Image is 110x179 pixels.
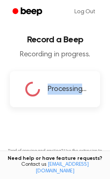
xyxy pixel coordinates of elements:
[67,3,103,21] a: Log Out
[6,50,104,59] p: Recording in progress.
[4,162,106,175] span: Contact us
[7,5,49,19] a: Beep
[6,35,104,44] h1: Record a Beep
[6,148,104,159] p: Tired of copying and pasting? Use the extension to automatically insert your recordings.
[36,162,89,174] a: [EMAIL_ADDRESS][DOMAIN_NAME]
[48,84,87,95] span: Processing...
